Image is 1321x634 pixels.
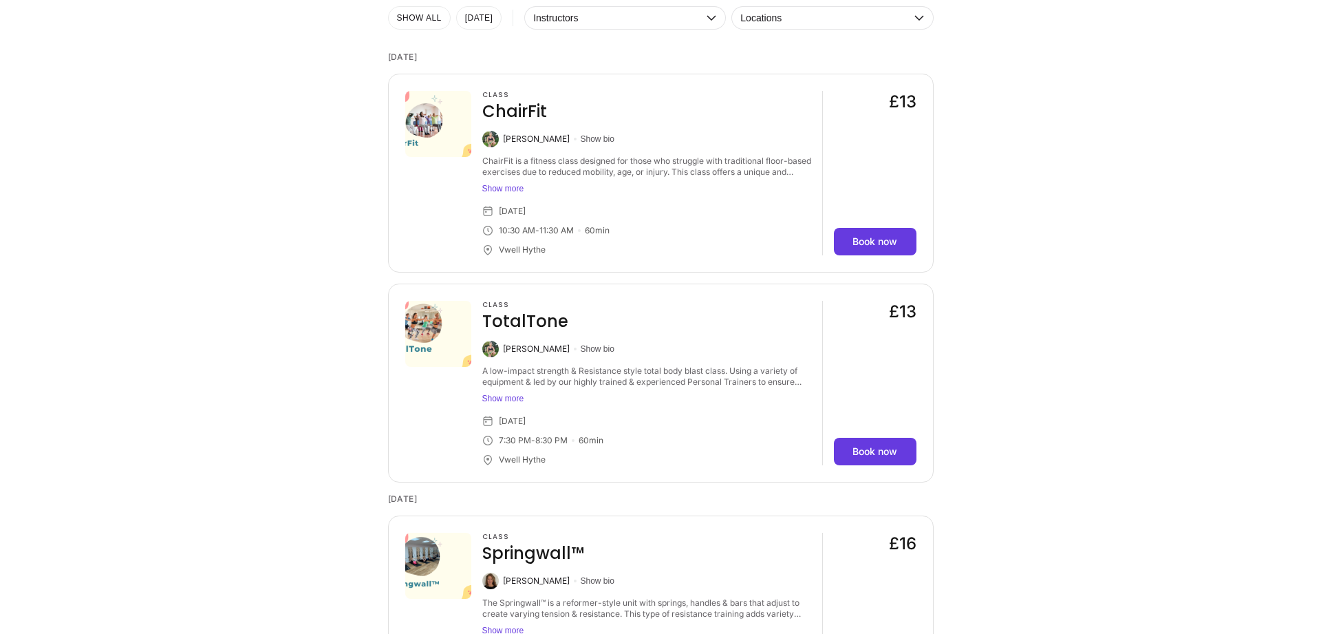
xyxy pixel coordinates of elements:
h3: Class [482,533,584,541]
h4: Springwall™ [482,542,584,564]
button: Show more [482,183,811,194]
button: Show bio [581,344,614,355]
span: Instructors [533,12,703,23]
div: - [535,225,539,236]
button: Locations [731,6,933,30]
button: Show bio [581,134,614,145]
div: [PERSON_NAME] [503,134,570,145]
div: Vwell Hythe [499,454,546,465]
img: Mel Eberlein-Scott [482,131,499,147]
a: Book now [834,228,916,255]
div: 11:30 AM [539,225,574,236]
div: [PERSON_NAME] [503,575,570,587]
h4: TotalTone [482,310,568,332]
h4: ChairFit [482,101,547,123]
div: £16 [889,533,916,555]
button: SHOW All [388,6,451,30]
div: [PERSON_NAME] [503,344,570,355]
div: £13 [889,301,916,323]
div: 10:30 AM [499,225,535,236]
div: The Springwall™ is a reformer-style unit with springs, handles & bars that adjust to create varyi... [482,598,811,620]
div: ChairFit is a fitness class designed for those who struggle with traditional floor-based exercise... [482,156,811,178]
div: A low-impact strength & Resistance style total body blast class. Using a variety of equipment & l... [482,366,811,388]
div: [DATE] [499,206,526,217]
h3: Class [482,301,568,309]
img: Mel Eberlein-Scott [482,341,499,357]
button: [DATE] [456,6,502,30]
div: £13 [889,91,916,113]
div: Vwell Hythe [499,244,546,255]
img: 5d9617d8-c062-43cb-9683-4a4abb156b5d.png [405,533,471,599]
time: [DATE] [388,41,934,74]
button: Instructors [524,6,726,30]
div: 7:30 PM [499,435,531,446]
div: [DATE] [499,416,526,427]
img: 9ca2bd60-c661-483b-8a8b-da1a6fbf2332.png [405,301,471,367]
div: 60 min [579,435,603,446]
div: 60 min [585,225,610,236]
button: Show bio [581,575,614,587]
img: c877d74a-5d59-4f2d-a7ac-7788169e9ea6.png [405,91,471,157]
img: Susanna Macaulay [482,573,499,589]
h3: Class [482,91,547,99]
a: Book now [834,438,916,465]
div: - [531,435,535,446]
time: [DATE] [388,483,934,516]
div: 8:30 PM [535,435,568,446]
button: Show more [482,393,811,404]
span: Locations [740,12,910,23]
